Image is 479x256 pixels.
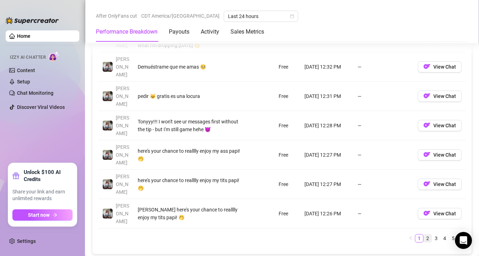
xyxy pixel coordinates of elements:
span: View Chat [433,64,456,70]
td: — [353,52,414,82]
span: [PERSON_NAME] [116,203,129,224]
li: 1 [415,234,423,243]
td: — [353,170,414,199]
a: Settings [17,238,36,244]
td: — [353,199,414,228]
span: Last 24 hours [228,11,294,22]
span: View Chat [433,93,456,99]
td: [DATE] 12:31 PM [300,82,353,111]
button: OFView Chat [418,149,462,161]
div: Tonyyy!!! I won't see ur messages first without the tip - but I'm still game hehe 😈 [138,118,242,133]
div: here's your chance to realllly enjoy my tits papi! 🤭 [138,176,242,192]
span: View Chat [433,181,456,187]
img: logo-BBDzfeDw.svg [6,17,59,24]
span: [PERSON_NAME] [116,86,129,107]
a: 2 [424,234,432,242]
td: [DATE] 12:28 PM [300,111,353,140]
td: — [353,140,414,170]
span: [PERSON_NAME] [116,144,129,165]
button: left [406,234,415,243]
span: Share your link and earn unlimited rewards [12,188,73,202]
img: OF [423,122,430,129]
td: [DATE] 12:27 PM [300,170,353,199]
img: OF [423,63,430,70]
span: [PERSON_NAME] [116,27,129,48]
span: Izzy AI Chatter [10,54,46,61]
span: CDT America/[GEOGRAPHIC_DATA] [141,11,219,21]
a: OFView Chat [418,124,462,130]
span: [PERSON_NAME] [116,174,129,195]
td: — [353,111,414,140]
li: 5 [449,234,457,243]
button: OFView Chat [418,208,462,219]
div: Payouts [169,28,189,36]
td: [DATE] 12:27 PM [300,140,353,170]
div: Performance Breakdown [96,28,158,36]
li: Previous Page [406,234,415,243]
a: OFView Chat [418,153,462,159]
img: OF [423,180,430,187]
a: OFView Chat [418,65,462,71]
td: — [353,82,414,111]
button: OFView Chat [418,179,462,190]
span: [PERSON_NAME] [116,56,129,77]
a: Home [17,33,30,39]
a: 4 [441,234,449,242]
img: ANDREA [103,179,113,189]
span: View Chat [433,211,456,216]
div: pedir 🐱 gratis es una locura [138,92,242,100]
a: Setup [17,79,30,85]
button: OFView Chat [418,91,462,102]
img: ANDREA [103,91,113,101]
img: AI Chatter [49,51,59,62]
a: 3 [432,234,440,242]
strong: Unlock $100 AI Credits [24,169,73,183]
img: OF [423,92,430,99]
li: 3 [432,234,440,243]
span: left [409,236,413,240]
span: gift [12,172,19,179]
img: ANDREA [103,121,113,130]
td: Free [274,170,300,199]
img: ANDREA [103,209,113,219]
a: OFView Chat [418,212,462,218]
td: Free [274,52,300,82]
img: OF [423,151,430,158]
a: 1 [415,234,423,242]
img: ANDREA [103,62,113,72]
td: [DATE] 12:32 PM [300,52,353,82]
span: arrow-right [52,213,57,217]
a: Content [17,68,35,73]
span: View Chat [433,123,456,128]
img: ANDREA [103,150,113,160]
span: calendar [290,14,294,18]
div: [PERSON_NAME] here's your chance to realllly enjoy my tits papi! 🤭 [138,206,242,221]
button: OFView Chat [418,61,462,72]
div: Open Intercom Messenger [455,232,472,249]
a: OFView Chat [418,95,462,100]
div: Demuéstrame que me amas 🥺 [138,63,242,71]
img: OF [423,210,430,217]
span: [PERSON_NAME] [116,115,129,136]
a: Discover Viral Videos [17,104,65,110]
div: Sales Metrics [230,28,264,36]
td: [DATE] 12:26 PM [300,199,353,228]
td: Free [274,111,300,140]
td: Free [274,82,300,111]
button: Start nowarrow-right [12,209,73,221]
a: OFView Chat [418,183,462,188]
button: OFView Chat [418,120,462,131]
span: View Chat [433,152,456,158]
span: Start now [28,212,50,218]
div: here's your chance to realllly enjoy my ass papi! 🤭 [138,147,242,163]
div: Activity [201,28,219,36]
span: After OnlyFans cut [96,11,137,21]
a: Chat Monitoring [17,90,53,96]
td: Free [274,140,300,170]
a: 5 [449,234,457,242]
td: Free [274,199,300,228]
